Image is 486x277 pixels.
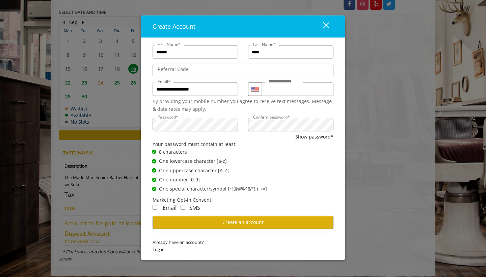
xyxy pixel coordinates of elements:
[153,177,156,182] span: ✔
[153,141,333,148] div: Your password must contain at least:
[153,98,333,113] div: By providing your mobile number you agree to receive text messages. Message & data rates may apply.
[153,196,333,204] div: Marketing Opt-in Consent
[159,176,200,183] span: One number [0-9]
[153,246,333,253] span: Log in
[163,204,177,211] span: Email
[159,148,187,156] span: 8 characters
[153,149,156,155] span: ✔
[159,157,227,165] span: One lowercase character [a-z]
[310,20,333,33] button: close dialog
[154,66,192,73] label: Referral Code
[154,114,182,120] label: Password*
[153,186,156,192] span: ✔
[153,64,333,77] input: ReferralCode
[153,158,156,164] span: ✔
[248,45,333,59] input: Lastname
[153,22,195,30] span: Create Account
[153,168,156,173] span: ✔
[153,205,157,210] input: Receive Marketing Email
[159,167,229,174] span: One uppercase character [A-Z]
[250,114,293,120] label: Confirm password*
[181,205,185,210] input: Receive Marketing SMS
[222,219,264,225] span: Create an account
[248,82,262,96] div: Country
[189,204,200,211] span: SMS
[153,118,238,131] input: Password
[295,133,333,141] button: Show password*
[153,45,238,59] input: FirstName
[315,21,329,31] div: close dialog
[250,41,279,48] label: Last Name*
[159,185,267,193] span: One special character/symbol [~!@#%^&*( )_+=]
[153,239,333,246] span: Already have an account?
[248,118,333,131] input: ConfirmPassword
[153,82,238,96] input: Email
[154,78,174,85] label: Email*
[154,41,184,48] label: First Name*
[153,216,333,229] button: Create an account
